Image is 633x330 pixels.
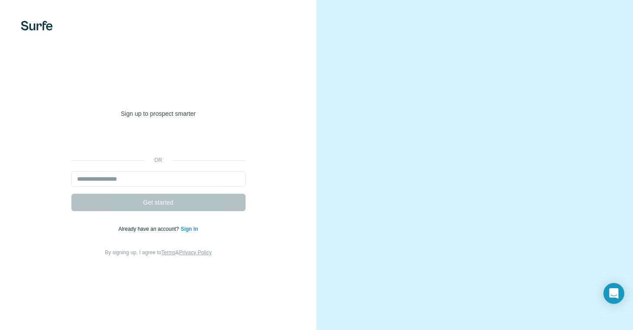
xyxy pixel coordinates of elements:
[71,73,246,108] h1: Welcome to [GEOGRAPHIC_DATA]
[603,283,624,304] div: Open Intercom Messenger
[71,109,246,118] p: Sign up to prospect smarter
[179,249,212,256] a: Privacy Policy
[162,249,176,256] a: Terms
[105,249,212,256] span: By signing up, I agree to &
[145,156,172,164] p: or
[67,131,250,150] iframe: Sign in with Google Button
[118,226,181,232] span: Already have an account?
[21,21,53,30] img: Surfe's logo
[181,226,198,232] a: Sign in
